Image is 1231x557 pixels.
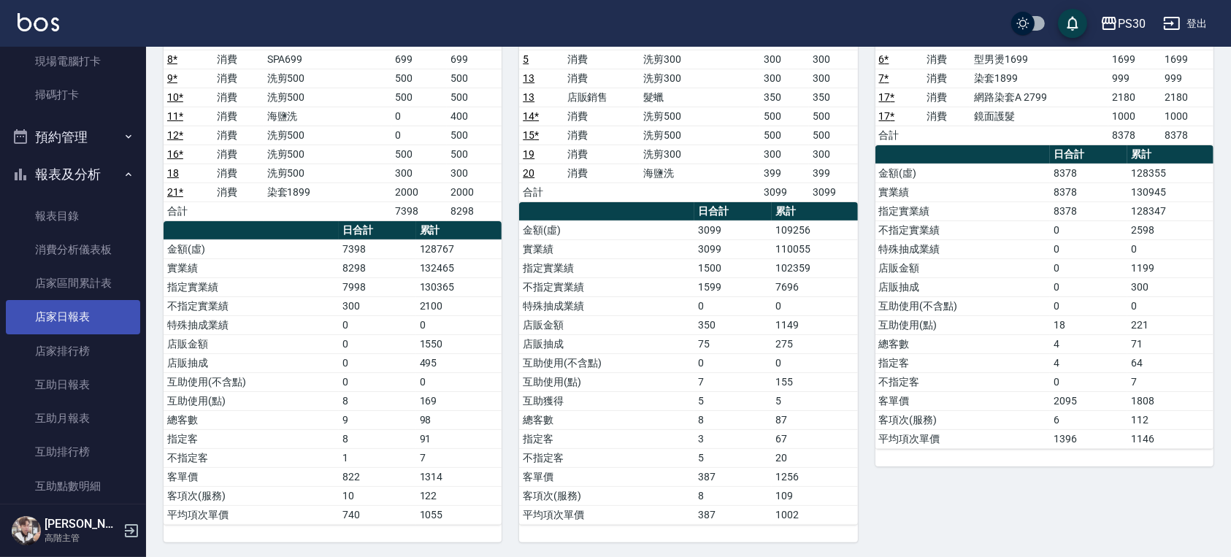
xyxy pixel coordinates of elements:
a: 13 [523,72,534,84]
td: 300 [392,164,447,183]
td: 指定實業績 [164,277,339,296]
td: 消費 [564,145,640,164]
td: 500 [809,107,858,126]
td: 0 [1127,296,1213,315]
td: 染套1899 [264,183,392,201]
img: Person [12,516,41,545]
td: 0 [392,126,447,145]
td: 2000 [392,183,447,201]
td: 699 [392,50,447,69]
td: 500 [392,88,447,107]
td: 網路染套A 2799 [970,88,1108,107]
td: 399 [809,164,858,183]
a: 互助業績報表 [6,503,140,537]
a: 店家排行榜 [6,334,140,368]
td: 金額(虛) [164,239,339,258]
td: 特殊抽成業績 [875,239,1051,258]
td: 130945 [1127,183,1213,201]
a: 店家區間累計表 [6,266,140,300]
td: 特殊抽成業績 [164,315,339,334]
td: 洗剪500 [640,107,760,126]
td: 87 [772,410,858,429]
td: 400 [447,107,502,126]
td: 互助獲得 [519,391,694,410]
td: 洗剪300 [640,145,760,164]
td: 海鹽洗 [640,164,760,183]
td: 洗剪500 [264,69,392,88]
h5: [PERSON_NAME] [45,517,119,531]
td: 指定客 [519,429,694,448]
td: 消費 [213,183,263,201]
td: 0 [416,372,502,391]
table: a dense table [875,145,1213,449]
td: 洗剪300 [640,69,760,88]
td: 合計 [164,201,213,220]
td: 1256 [772,467,858,486]
td: 總客數 [164,410,339,429]
td: 500 [447,126,502,145]
td: 1699 [1161,50,1213,69]
td: 互助使用(不含點) [164,372,339,391]
td: 消費 [923,88,970,107]
button: 報表及分析 [6,155,140,193]
td: 7998 [339,277,416,296]
td: 500 [447,69,502,88]
td: 消費 [923,69,970,88]
td: 洗剪500 [264,88,392,107]
a: 消費分析儀表板 [6,233,140,266]
td: 1550 [416,334,502,353]
td: 300 [1127,277,1213,296]
td: 實業績 [875,183,1051,201]
a: 店家日報表 [6,300,140,334]
button: 預約管理 [6,118,140,156]
td: 110055 [772,239,858,258]
td: 8378 [1050,183,1127,201]
th: 日合計 [1050,145,1127,164]
td: 總客數 [519,410,694,429]
td: 3 [694,429,772,448]
td: 不指定客 [875,372,1051,391]
td: 0 [772,296,858,315]
td: 18 [1050,315,1127,334]
td: 0 [772,353,858,372]
td: 0 [339,334,416,353]
td: 1699 [1108,50,1161,69]
td: 消費 [213,88,263,107]
td: 1808 [1127,391,1213,410]
td: 1599 [694,277,772,296]
td: 822 [339,467,416,486]
td: 20 [772,448,858,467]
td: 客項次(服務) [875,410,1051,429]
td: 0 [694,296,772,315]
td: 不指定客 [519,448,694,467]
td: 消費 [564,107,640,126]
td: 消費 [564,126,640,145]
td: 1500 [694,258,772,277]
td: 金額(虛) [875,164,1051,183]
td: 8 [339,391,416,410]
a: 互助日報表 [6,368,140,402]
td: 1149 [772,315,858,334]
td: 169 [416,391,502,410]
td: 0 [1127,239,1213,258]
th: 累計 [1127,145,1213,164]
td: 300 [809,50,858,69]
td: 消費 [213,145,263,164]
td: 7 [416,448,502,467]
td: 8378 [1108,126,1161,145]
td: 1314 [416,467,502,486]
td: 999 [1161,69,1213,88]
td: 消費 [213,126,263,145]
td: 平均項次單價 [519,505,694,524]
td: 洗剪500 [264,164,392,183]
td: 0 [694,353,772,372]
a: 19 [523,148,534,160]
button: 登出 [1157,10,1213,37]
td: 128347 [1127,201,1213,220]
td: 店販金額 [875,258,1051,277]
td: 不指定實業績 [519,277,694,296]
td: 64 [1127,353,1213,372]
td: 洗剪500 [264,126,392,145]
td: 999 [1108,69,1161,88]
td: 指定客 [164,429,339,448]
